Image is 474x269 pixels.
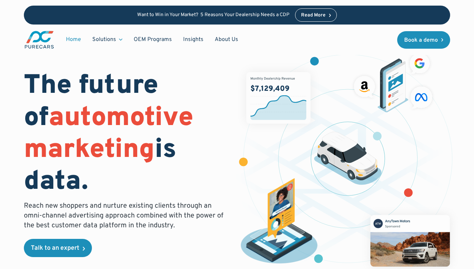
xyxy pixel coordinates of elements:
[209,33,244,46] a: About Us
[295,8,337,22] a: Read More
[314,132,382,185] img: illustration of a vehicle
[92,36,116,43] div: Solutions
[246,72,311,123] img: chart showing monthly dealership revenue of $7m
[178,33,209,46] a: Insights
[87,33,128,46] div: Solutions
[137,12,289,18] p: Want to Win in Your Market? 5 Reasons Your Dealership Needs a CDP
[60,33,87,46] a: Home
[301,13,326,18] div: Read More
[31,245,79,251] div: Talk to an expert
[404,37,438,43] div: Book a demo
[397,31,450,49] a: Book a demo
[24,201,229,230] p: Reach new shoppers and nurture existing clients through an omni-channel advertising approach comb...
[128,33,178,46] a: OEM Programs
[235,178,323,266] img: persona of a buyer
[24,30,55,49] a: main
[24,239,92,257] a: Talk to an expert
[351,50,435,112] img: ads on social media and advertising partners
[24,102,193,167] span: automotive marketing
[24,70,229,198] h1: The future of is data.
[24,30,55,49] img: purecars logo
